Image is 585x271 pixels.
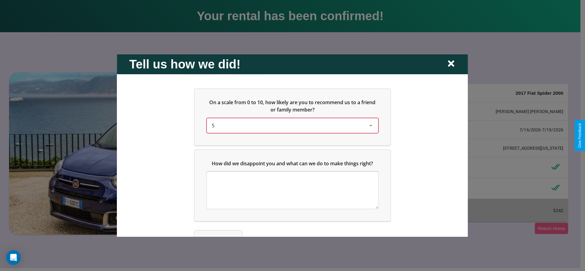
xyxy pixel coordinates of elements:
[207,98,378,113] h5: On a scale from 0 to 10, how likely are you to recommend us to a friend or family member?
[212,160,373,167] span: How did we disappoint you and what can we do to make things right?
[129,57,240,71] h2: Tell us how we did!
[195,89,390,145] div: On a scale from 0 to 10, how likely are you to recommend us to a friend or family member?
[578,123,582,148] div: Give Feedback
[6,250,21,265] div: Open Intercom Messenger
[207,118,378,133] div: On a scale from 0 to 10, how likely are you to recommend us to a friend or family member?
[210,99,377,113] span: On a scale from 0 to 10, how likely are you to recommend us to a friend or family member?
[212,122,214,129] span: 5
